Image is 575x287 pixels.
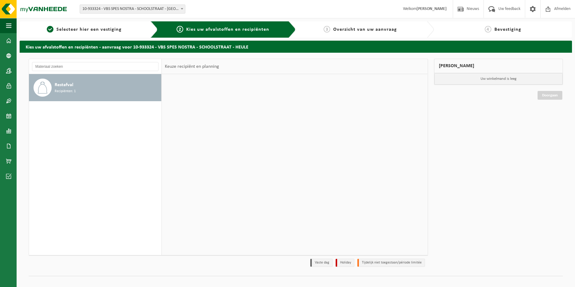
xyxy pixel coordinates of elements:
span: Selecteer hier een vestiging [56,27,122,32]
li: Holiday [336,259,354,267]
span: Recipiënten: 1 [55,89,76,94]
div: [PERSON_NAME] [434,59,563,73]
button: Restafval Recipiënten: 1 [29,74,161,101]
span: 3 [324,26,330,33]
span: Restafval [55,81,73,89]
span: 10-933324 - VBS SPES NOSTRA - SCHOOLSTRAAT - HEULE [80,5,185,14]
span: Kies uw afvalstoffen en recipiënten [186,27,269,32]
div: Keuze recipiënt en planning [162,59,222,74]
h2: Kies uw afvalstoffen en recipiënten - aanvraag voor 10-933324 - VBS SPES NOSTRA - SCHOOLSTRAAT - ... [20,41,572,52]
strong: [PERSON_NAME] [417,7,447,11]
p: Uw winkelmand is leeg [434,73,563,85]
span: 2 [177,26,183,33]
a: Doorgaan [538,91,562,100]
input: Materiaal zoeken [32,62,158,71]
span: Bevestiging [494,27,521,32]
span: 10-933324 - VBS SPES NOSTRA - SCHOOLSTRAAT - HEULE [80,5,185,13]
span: 1 [47,26,53,33]
span: 4 [485,26,491,33]
li: Vaste dag [310,259,333,267]
li: Tijdelijk niet toegestaan/période limitée [357,259,425,267]
a: 1Selecteer hier een vestiging [23,26,146,33]
span: Overzicht van uw aanvraag [333,27,397,32]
